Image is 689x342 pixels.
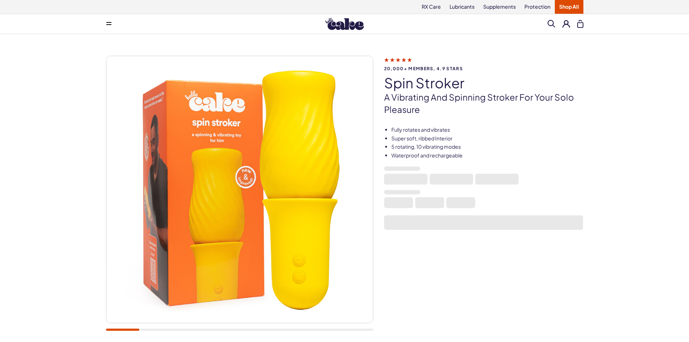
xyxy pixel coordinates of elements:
p: A vibrating and spinning stroker for your solo pleasure [384,91,583,115]
img: spin stroker [106,56,373,323]
h1: spin stroker [384,75,583,90]
a: 20,000+ members, 4.9 stars [384,56,583,71]
span: 20,000+ members, 4.9 stars [384,66,583,71]
img: Hello Cake [325,18,364,30]
li: Waterproof and rechargeable [391,152,583,159]
li: Super soft, ribbed Interior [391,135,583,142]
li: Fully rotates and vibrates [391,126,583,134]
li: 5 rotating, 10 vibrating modes [391,143,583,151]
